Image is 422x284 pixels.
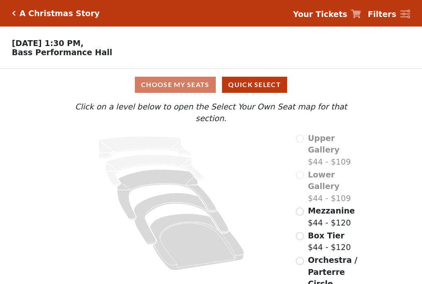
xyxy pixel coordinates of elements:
[99,136,192,159] path: Upper Gallery - Seats Available: 0
[106,155,204,186] path: Lower Gallery - Seats Available: 0
[293,10,347,19] strong: Your Tickets
[308,205,355,228] label: $44 - $120
[308,230,351,253] label: $44 - $120
[308,132,363,168] label: $44 - $109
[308,134,339,155] span: Upper Gallery
[368,10,396,19] strong: Filters
[222,77,287,93] button: Quick Select
[308,169,363,204] label: $44 - $109
[308,170,339,191] span: Lower Gallery
[368,8,410,20] a: Filters
[293,8,361,20] a: Your Tickets
[12,10,16,16] a: Click here to go back to filters
[308,206,355,215] span: Mezzanine
[20,9,100,18] h5: A Christmas Story
[59,101,363,124] p: Click on a level below to open the Select Your Own Seat map for that section.
[150,214,244,270] path: Orchestra / Parterre Circle - Seats Available: 84
[308,231,344,240] span: Box Tier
